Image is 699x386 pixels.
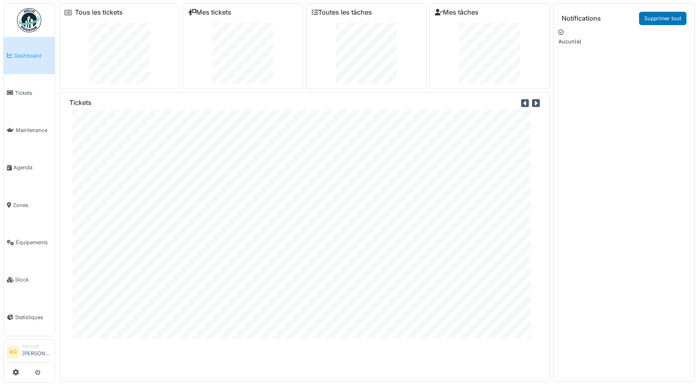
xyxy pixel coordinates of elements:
a: Dashboard [4,37,55,74]
span: Dashboard [14,52,51,60]
span: Stock [15,276,51,284]
h6: Tickets [69,99,92,107]
li: AG [7,346,19,358]
span: Équipements [16,239,51,246]
a: Tous les tickets [75,9,123,16]
li: [PERSON_NAME] [22,343,51,360]
img: Badge_color-CXgf-gQk.svg [17,8,41,32]
a: Zones [4,186,55,224]
a: Stock [4,261,55,299]
a: Tickets [4,74,55,111]
a: Mes tickets [188,9,231,16]
span: Zones [13,201,51,209]
span: Agenda [13,164,51,171]
a: Statistiques [4,299,55,336]
a: Mes tâches [435,9,479,16]
a: Équipements [4,224,55,261]
a: AG Manager[PERSON_NAME] [7,343,51,363]
a: Toutes les tâches [312,9,372,16]
a: Maintenance [4,112,55,149]
h6: Notifications [562,15,601,22]
p: Aucun(e) [558,38,690,45]
span: Statistiques [15,313,51,321]
span: Maintenance [16,126,51,134]
a: Supprimer tout [639,12,686,25]
div: Manager [22,343,51,349]
span: Tickets [15,89,51,97]
a: Agenda [4,149,55,186]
